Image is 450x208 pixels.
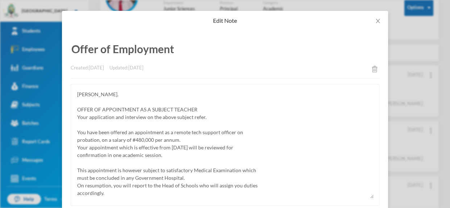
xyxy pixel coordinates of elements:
div: Created: [DATE] [71,64,104,73]
div: Edit Note [71,17,379,25]
button: Close [368,11,388,31]
i: icon: close [375,18,381,24]
div: Updated: [DATE] [109,64,143,73]
input: Enter Title [71,39,379,59]
textarea: [PERSON_NAME]. OFFER OF APPOINTMENT AS A SUBJECT TEACHER Your application and interview on the ab... [76,90,374,198]
img: trash [372,66,377,72]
